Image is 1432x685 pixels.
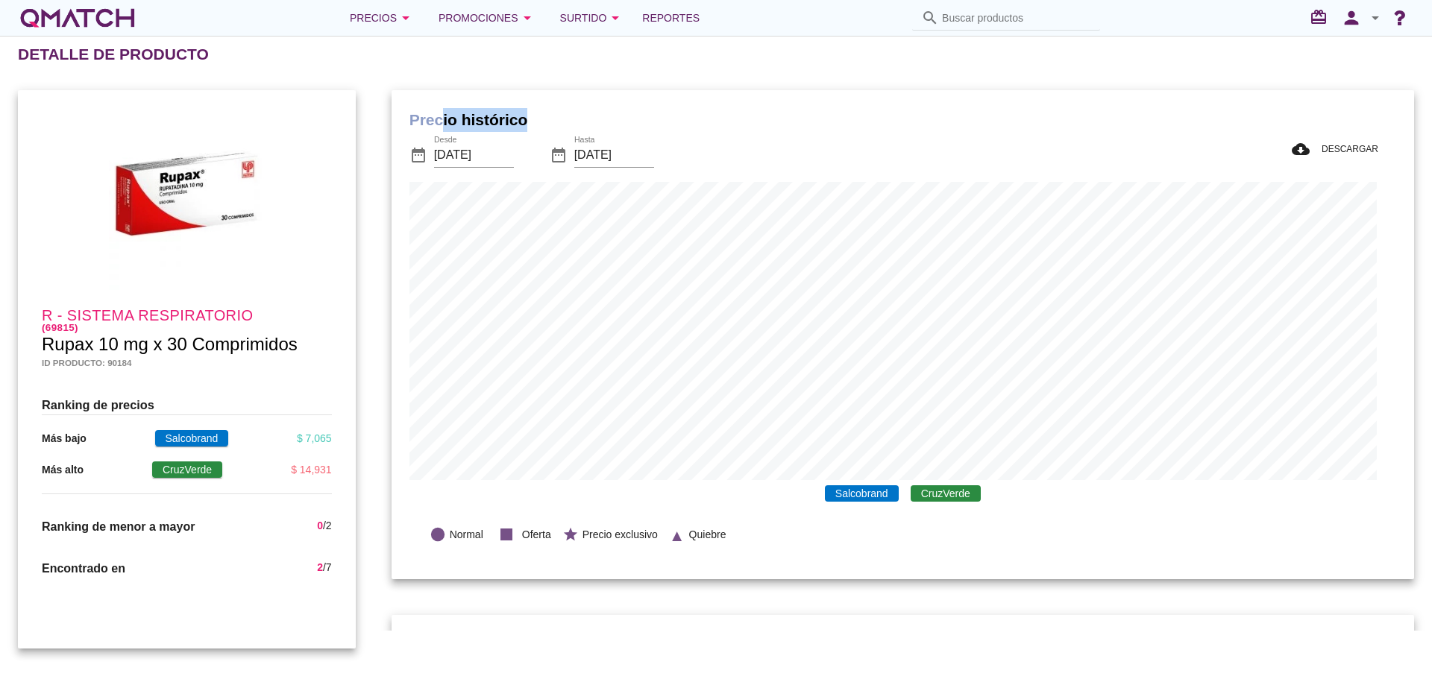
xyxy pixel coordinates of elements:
span: DESCARGAR [1316,142,1378,156]
h4: R - Sistema respiratorio [42,308,332,332]
span: Salcobrand [155,430,229,446]
div: / [317,518,331,536]
span: Reportes [642,9,700,27]
div: $ 14,931 [291,462,332,478]
span: Normal [450,527,483,543]
div: $ 7,065 [297,431,332,446]
p: Más bajo [42,431,87,446]
div: Surtido [560,9,625,27]
span: Precio exclusivo [582,527,658,543]
i: cloud_download [1292,140,1316,158]
span: Oferta [522,527,551,543]
span: Encontrado en [42,562,125,575]
h6: (69815) [42,323,332,332]
input: Buscar productos [942,6,1091,30]
h2: Detalle de producto [18,42,209,66]
i: person [1337,7,1366,28]
span: CruzVerde [911,485,981,502]
span: Ranking de menor a mayor [42,520,195,533]
span: 2 [317,561,323,573]
input: Desde [434,143,514,167]
i: date_range [550,146,568,164]
p: Más alto [42,462,84,478]
i: date_range [409,146,427,164]
i: ▲ [669,525,685,541]
span: CruzVerde [152,461,222,478]
a: white-qmatch-logo [18,3,137,33]
h5: Id producto: 90184 [42,356,332,369]
i: search [921,9,939,27]
button: Precios [338,3,427,33]
i: redeem [1310,8,1334,26]
span: Quiebre [689,527,726,543]
i: arrow_drop_down [1366,9,1384,27]
h3: Ranking de precios [42,396,332,414]
div: Precios [350,9,415,27]
button: DESCARGAR [1280,136,1390,162]
div: / [317,560,331,578]
button: Surtido [548,3,637,33]
div: Promociones [439,9,536,27]
i: arrow_drop_down [606,9,624,27]
i: arrow_drop_down [518,9,536,27]
i: stop [494,523,518,546]
span: Salcobrand [825,485,899,502]
span: 0 [317,520,323,531]
i: arrow_drop_down [397,9,415,27]
button: Promociones [427,3,548,33]
input: Hasta [574,143,654,167]
span: 2 [326,520,332,531]
a: Reportes [636,3,706,33]
i: lens [430,526,446,543]
i: star [562,526,579,543]
span: Rupax 10 mg x 30 Comprimidos [42,334,298,354]
span: 7 [326,561,332,573]
h1: Precio histórico [409,108,1396,132]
